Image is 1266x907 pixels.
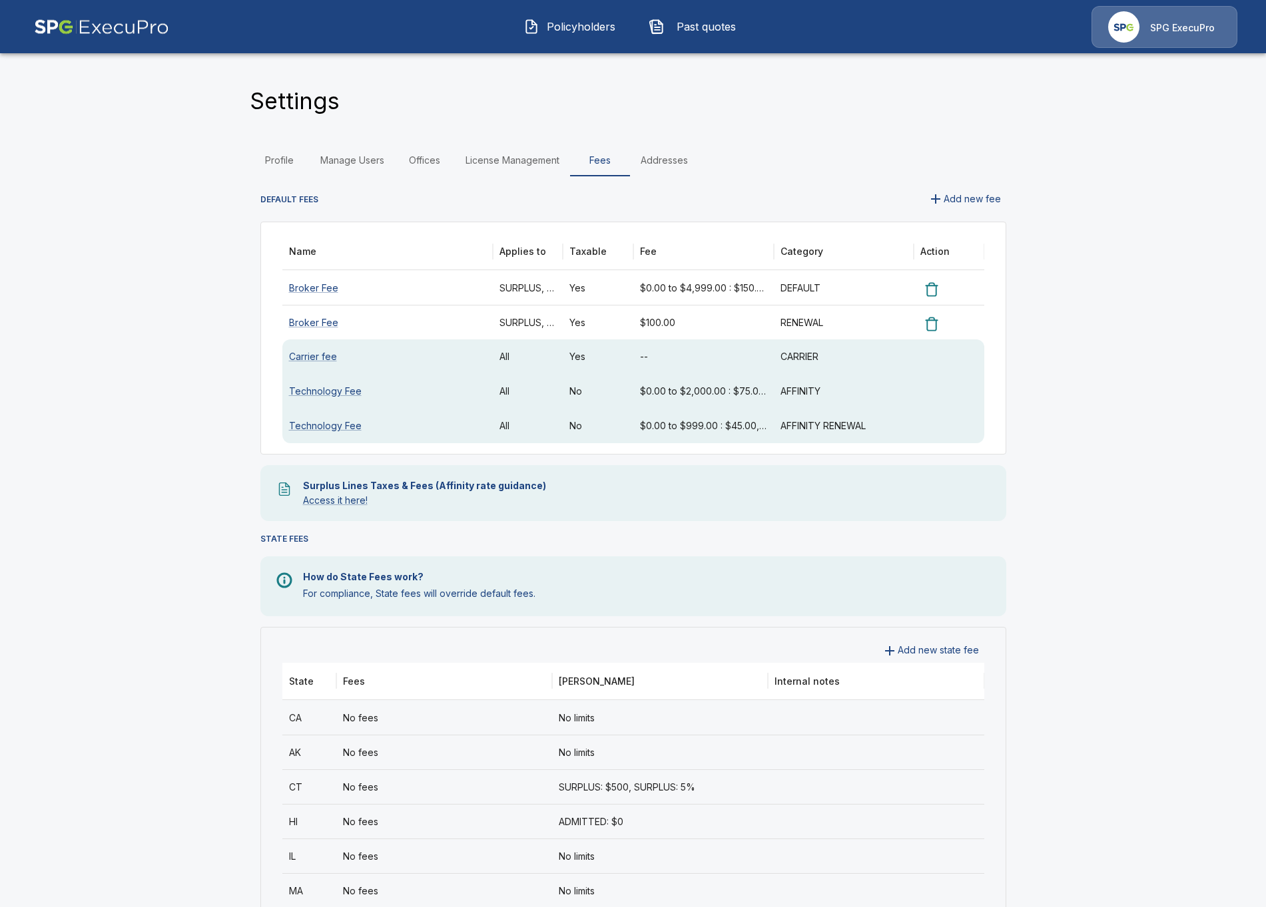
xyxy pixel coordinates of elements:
[924,281,940,297] img: Delete
[1108,11,1139,43] img: Agency Icon
[774,374,914,409] div: AFFINITY
[310,144,395,176] a: Manage Users
[289,420,362,431] a: Technology Fee
[493,305,563,339] div: SURPLUS, ADMITTED
[250,144,310,176] a: Profile
[336,838,552,873] div: No fees
[455,144,570,176] a: License Management
[552,735,768,769] div: No limits
[276,481,292,497] img: Taxes File Icon
[922,187,1006,212] button: Add new fee
[282,804,336,838] div: HI
[563,339,633,374] div: Yes
[775,675,840,687] div: Internal notes
[493,374,563,409] div: All
[260,192,318,206] h6: DEFAULT FEES
[282,838,336,873] div: IL
[289,675,314,687] div: State
[289,282,338,293] a: Broker Fee
[649,19,665,35] img: Past quotes Icon
[336,700,552,735] div: No fees
[303,494,368,506] a: Access it here!
[552,769,768,804] div: SURPLUS: $500, SURPLUS: 5%
[670,19,743,35] span: Past quotes
[336,769,552,804] div: No fees
[639,9,753,44] button: Past quotes IconPast quotes
[640,246,657,257] div: Fee
[552,804,768,838] div: ADMITTED: $0
[563,374,633,409] div: No
[774,270,914,305] div: DEFAULT
[303,587,990,600] p: For compliance, State fees will override default fees.
[493,409,563,443] div: All
[633,339,774,374] div: --
[260,532,308,546] h6: STATE FEES
[523,19,539,35] img: Policyholders Icon
[552,700,768,735] div: No limits
[499,246,546,257] div: Applies to
[34,6,169,48] img: AA Logo
[569,246,607,257] div: Taxable
[633,409,774,443] div: $0.00 to $999.00 : $45.00, $1,000.00 to $1,999.00 : $75.00, $2,000.00 to $999,999,999.00 : $185.00
[513,9,628,44] button: Policyholders IconPolicyholders
[774,305,914,339] div: RENEWAL
[1150,21,1215,35] p: SPG ExecuPro
[552,838,768,873] div: No limits
[493,270,563,305] div: SURPLUS, ADMITTED
[774,409,914,443] div: AFFINITY RENEWAL
[633,270,774,305] div: $0.00 to $4,999.00 : $150.00, $5,000.00 to $9,999,999,999.00 : $250.00
[781,246,823,257] div: Category
[250,87,340,115] h4: Settings
[563,409,633,443] div: No
[303,572,990,582] p: How do State Fees work?
[395,144,455,176] a: Offices
[289,246,316,257] div: Name
[633,374,774,409] div: $0.00 to $2,000.00 : $75.00, $2,001.00 to $5,000.00 : $175.00, $5,001.00 to $999,999,999.00 : $25...
[570,144,630,176] a: Fees
[1092,6,1237,48] a: Agency IconSPG ExecuPro
[282,735,336,769] div: AK
[559,675,635,687] div: [PERSON_NAME]
[633,305,774,339] div: $100.00
[282,700,336,735] div: CA
[924,316,940,332] img: Delete
[303,481,990,490] p: Surplus Lines Taxes & Fees (Affinity rate guidance)
[289,317,338,328] a: Broker Fee
[630,144,699,176] a: Addresses
[493,339,563,374] div: All
[545,19,618,35] span: Policyholders
[920,246,950,257] div: Action
[282,769,336,804] div: CT
[336,735,552,769] div: No fees
[336,804,552,838] div: No fees
[774,339,914,374] div: CARRIER
[276,572,292,588] img: Info Icon
[563,305,633,339] div: Yes
[289,385,362,397] a: Technology Fee
[343,675,365,687] div: Fees
[289,351,337,362] a: Carrier fee
[563,270,633,305] div: Yes
[876,638,984,663] button: Add new state fee
[250,144,1017,176] div: Settings Tabs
